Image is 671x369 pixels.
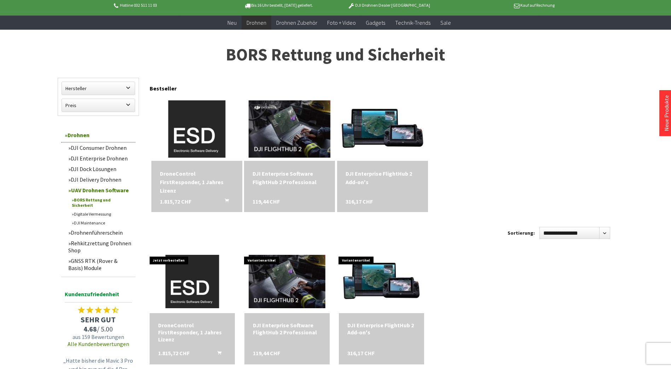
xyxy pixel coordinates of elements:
[339,255,424,309] img: DJI Enterprise FlightHub 2 Add-on's
[347,322,416,336] a: DJI Enterprise FlightHub 2 Add-on's 316,17 CHF
[361,16,390,30] a: Gadgets
[346,197,373,206] span: 316,17 CHF
[271,16,322,30] a: Drohnen Zubehör
[366,19,385,26] span: Gadgets
[65,142,135,153] a: DJI Consumer Drohnen
[390,16,435,30] a: Technik-Trends
[158,350,190,357] span: 1.815,72 CHF
[216,197,233,206] button: In den Warenkorb
[223,1,334,10] p: Bis 16 Uhr bestellt, [DATE] geliefert.
[65,174,135,185] a: DJI Delivery Drohnen
[65,238,135,256] a: Rehkitzrettung Drohnen Shop
[150,255,235,309] img: DroneControl FirstResponder, 1 Jahres Lizenz
[346,169,420,186] div: DJI Enterprise FlightHub 2 Add-on's
[508,227,535,239] label: Sortierung:
[337,100,428,158] img: DJI Enterprise FlightHub 2 Add-on's
[61,333,135,340] span: aus 159 Bewertungen
[158,322,226,343] div: DroneControl FirstResponder, 1 Jahres Lizenz
[242,16,271,30] a: Drohnen
[347,322,416,336] div: DJI Enterprise FlightHub 2 Add-on's
[65,153,135,164] a: DJI Enterprise Drohnen
[322,16,361,30] a: Foto + Video
[65,289,132,303] span: Kundenzufriedenheit
[253,322,321,336] div: DJI Enterprise Software FlightHub 2 Professional
[113,1,223,10] p: Hotline 032 511 11 03
[150,78,614,95] div: Bestseller
[68,340,129,347] a: Alle Kundenbewertungen
[65,164,135,174] a: DJI Dock Lösungen
[68,218,135,227] a: DJI Maintenance
[253,322,321,336] a: DJI Enterprise Software FlightHub 2 Professional 119,44 CHF
[327,19,356,26] span: Foto + Video
[61,324,135,333] span: / 5.00
[160,169,234,195] a: DroneControl FirstResponder, 1 Jahres Lizenz 1.815,72 CHF In den Warenkorb
[253,169,326,186] a: DJI Enterprise Software FlightHub 2 Professional 119,44 CHF
[253,197,280,206] span: 119,44 CHF
[83,324,97,333] span: 4.68
[253,350,280,357] span: 119,44 CHF
[435,16,456,30] a: Sale
[247,19,266,26] span: Drohnen
[334,1,444,10] p: DJI Drohnen Dealer [GEOGRAPHIC_DATA]
[68,195,135,210] a: BORS Rettung und Sicherheit
[158,322,226,343] a: DroneControl FirstResponder, 1 Jahres Lizenz 1.815,72 CHF In den Warenkorb
[253,169,326,186] div: DJI Enterprise Software FlightHub 2 Professional
[61,128,135,142] a: Drohnen
[58,46,614,64] h1: BORS Rettung und Sicherheit
[395,19,430,26] span: Technik-Trends
[244,100,335,158] img: DJI Enterprise Software FlightHub 2 Professional
[68,210,135,218] a: Digitale Vermessung
[160,169,234,195] div: DroneControl FirstResponder, 1 Jahres Lizenz
[444,1,555,10] p: Kauf auf Rechnung
[151,100,242,158] img: DroneControl FirstResponder, 1 Jahres Lizenz
[65,256,135,273] a: GNSS RTK (Rover & Basis) Module
[347,350,375,357] span: 316,17 CHF
[222,16,242,30] a: Neu
[65,227,135,238] a: Drohnenführerschein
[440,19,451,26] span: Sale
[227,19,237,26] span: Neu
[276,19,317,26] span: Drohnen Zubehör
[160,197,191,206] span: 1.815,72 CHF
[346,169,420,186] a: DJI Enterprise FlightHub 2 Add-on's 316,17 CHF
[244,255,330,309] img: DJI Enterprise Software FlightHub 2 Professional
[209,350,226,359] button: In den Warenkorb
[61,315,135,324] span: SEHR GUT
[62,82,135,95] label: Hersteller
[663,95,670,131] a: Neue Produkte
[62,99,135,112] label: Preis
[65,185,135,195] a: UAV Drohnen Software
